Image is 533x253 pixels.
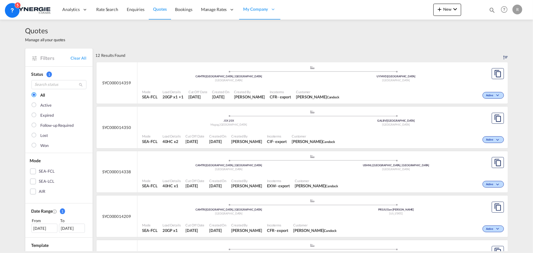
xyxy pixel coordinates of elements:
span: [US_STATE] [389,212,403,215]
md-icon: assets/icons/custom/ship-fill.svg [309,199,316,202]
span: | [372,163,373,167]
span: Quotes [25,26,66,35]
span: | [386,208,387,211]
span: Incoterms [270,90,291,94]
div: [DATE] [59,224,85,233]
span: GALBV [GEOGRAPHIC_DATA] [377,119,415,122]
div: Help [499,4,513,15]
div: Change Status Here [483,181,504,188]
div: SYC000014338 assets/icons/custom/ship-fill.svgassets/icons/custom/roll-o-plane.svgOriginMontreal,... [97,151,508,193]
span: 40HC x 1 [162,183,181,189]
div: EXW export [267,183,290,189]
span: [GEOGRAPHIC_DATA] [382,167,410,171]
span: SEA-FCL [142,139,158,144]
span: Incoterms [267,178,290,183]
md-icon: icon-chevron-down [495,183,502,186]
span: PRSJU San [PERSON_NAME] [378,208,414,211]
a: Clear All [71,55,86,61]
span: Created On [212,90,229,94]
span: Customer [296,90,339,94]
span: 20 Aug 2025 [186,228,205,233]
span: Rosa Ho [231,183,262,189]
span: Created By [234,90,265,94]
span: USHNL [GEOGRAPHIC_DATA], [GEOGRAPHIC_DATA] [363,163,429,167]
button: Copy Quote [492,113,504,124]
div: CIF [267,139,273,144]
md-icon: assets/icons/custom/copyQuote.svg [494,204,502,211]
div: CFR [267,228,275,233]
div: Status 1 [31,71,86,77]
span: 40HC x 2 [162,139,181,144]
span: Cut Off Date [188,90,207,94]
md-icon: icon-magnify [489,7,495,13]
span: From To [DATE][DATE] [31,218,86,233]
span: Pablo Gomez Saldarriaga [234,94,265,100]
span: J1X [224,119,230,122]
span: 20 Aug 2025 [209,228,226,233]
span: Help [499,4,509,15]
span: Date Range [31,208,53,214]
span: [GEOGRAPHIC_DATA] [215,79,243,82]
span: Template [31,243,49,248]
span: Cut Off Date [186,178,205,183]
span: | [229,119,230,122]
span: Load Details [162,90,184,94]
span: Created By [231,134,262,138]
div: To [60,218,86,224]
span: Active [486,182,495,187]
div: Change Status Here [483,92,504,99]
div: - export [276,183,290,189]
span: Daniel Dico [231,139,262,144]
div: Change Status Here [483,136,504,143]
span: Customer [292,134,335,138]
div: CFR export [270,94,291,100]
div: SYC000014209 assets/icons/custom/ship-fill.svgassets/icons/custom/roll-o-plane.svgOriginMontreal,... [97,196,508,237]
div: [DATE] [31,224,57,233]
div: CIF export [267,139,287,144]
div: SYC000014350 assets/icons/custom/ship-fill.svgassets/icons/custom/roll-o-plane.svgOrigin CanadaDe... [97,107,508,148]
span: Filters [41,55,71,61]
md-icon: icon-chevron-down [495,138,502,142]
md-icon: icon-plus 400-fg [436,5,443,13]
span: Candock [324,229,337,233]
span: CAMTR [GEOGRAPHIC_DATA], [GEOGRAPHIC_DATA] [195,163,262,167]
span: [GEOGRAPHIC_DATA] [215,212,243,215]
div: SYC000014359 assets/icons/custom/ship-fill.svgassets/icons/custom/roll-o-plane.svgOriginMontreal,... [97,62,508,104]
span: Mode [142,223,158,227]
div: Won [41,143,49,149]
span: 20GP x 1 , 40HC x 1 [162,94,184,100]
span: My Company [243,6,268,12]
span: | [205,163,206,167]
div: 12 Results Found [96,49,125,62]
span: Incoterms [267,134,287,138]
div: Follow-up Required [41,123,74,129]
span: Customer [293,223,337,227]
md-checkbox: AIR [30,189,88,195]
md-icon: assets/icons/custom/ship-fill.svg [309,110,316,113]
span: CAMTR [GEOGRAPHIC_DATA], [GEOGRAPHIC_DATA] [195,75,262,78]
span: Pablo Gomez Saldarriaga [231,228,262,233]
span: SEA-FCL [142,183,158,189]
span: Mode [142,90,158,94]
span: [GEOGRAPHIC_DATA] [215,167,243,171]
div: CFR export [267,228,288,233]
button: Copy Quote [492,68,504,79]
span: Manage all your quotes [25,37,66,42]
span: , [219,123,220,126]
button: Copy Quote [492,157,504,168]
span: Created By [231,178,262,183]
span: 1 [46,71,52,77]
span: Mode [142,178,158,183]
md-icon: assets/icons/custom/ship-fill.svg [309,66,316,69]
span: Cut Off Date [186,223,205,227]
span: | [387,75,388,78]
span: JASMINE GOUDREAU Candock [293,228,337,233]
span: Mode [30,158,41,163]
span: JASMINE GOUDREAU Candock [292,139,335,144]
div: - export [275,228,288,233]
span: Created On [209,223,226,227]
span: 27 Aug 2025 [186,139,205,144]
span: SYC000014338 [102,169,131,174]
span: Active [486,227,495,231]
span: | [386,119,387,122]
